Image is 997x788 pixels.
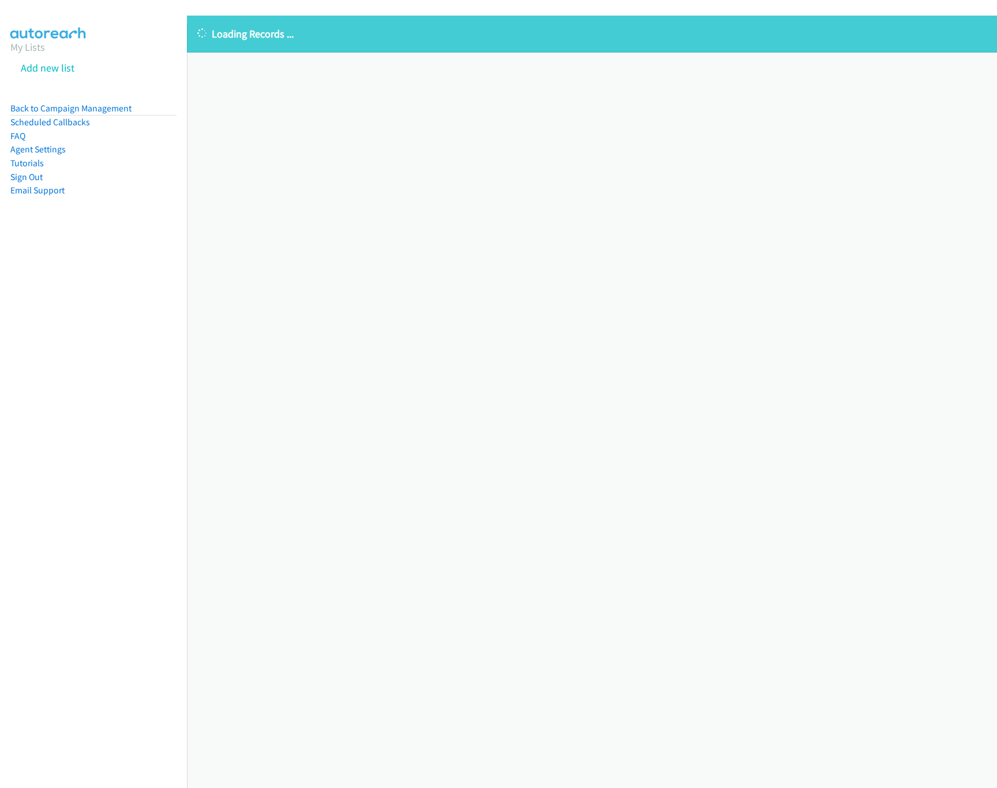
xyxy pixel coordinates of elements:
a: Scheduled Callbacks [10,117,90,128]
a: My Lists [10,40,45,54]
a: Add new list [21,61,74,74]
a: Tutorials [10,158,44,169]
a: Back to Campaign Management [10,103,132,114]
a: Sign Out [10,171,43,182]
p: Loading Records ... [197,26,987,42]
a: FAQ [10,130,25,141]
a: Agent Settings [10,144,66,155]
a: Email Support [10,185,65,196]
